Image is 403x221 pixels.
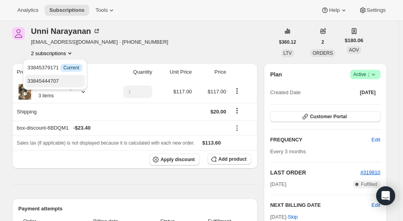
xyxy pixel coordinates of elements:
span: Help [329,7,340,13]
span: ORDERS [313,50,333,56]
span: Apply discount [160,156,195,163]
button: Settings [354,5,390,16]
button: Product actions [231,87,243,95]
button: Tools [91,5,120,16]
th: Product [12,63,105,81]
h2: Plan [270,71,282,78]
span: Settings [367,7,386,13]
th: Price [194,63,229,81]
span: 33845379171 [28,65,82,71]
span: Skip [288,213,298,221]
span: - $23.40 [73,124,91,132]
th: Unit Price [155,63,194,81]
th: Shipping [12,103,105,120]
div: Open Intercom Messenger [376,186,395,205]
div: box-discount-6BDQM1 [17,124,226,132]
span: $117.00 [174,89,192,95]
span: Analytics [17,7,38,13]
h2: NEXT BILLING DATE [270,201,371,209]
span: LTV [284,50,292,56]
button: Customer Portal [270,111,380,122]
span: Subscriptions [49,7,84,13]
button: Edit [367,134,385,146]
span: Tools [95,7,108,13]
button: 2 [317,37,329,48]
span: [DATE] [360,89,376,96]
button: Add product [207,154,251,165]
span: [EMAIL_ADDRESS][DOMAIN_NAME] · [PHONE_NUMBER] [31,38,168,46]
span: Add product [218,156,246,162]
span: $360.12 [279,39,296,45]
span: 2 [321,39,324,45]
button: Help [316,5,352,16]
button: Apply discount [149,154,200,165]
div: Unni Narayanan [31,27,101,35]
span: Fulfilled [361,181,377,188]
span: | [368,71,369,78]
span: Sales tax (if applicable) is not displayed because it is calculated with each new order. [17,140,195,146]
button: #319810 [360,169,381,176]
span: Unni Narayanan [12,27,25,40]
button: Shipping actions [231,106,243,115]
span: Created Date [270,89,300,97]
a: #319810 [360,169,381,175]
span: $117.00 [207,89,226,95]
span: Current [63,65,79,71]
span: Edit [371,136,380,144]
button: Analytics [13,5,43,16]
span: 33845444707 [28,78,59,84]
button: Product actions [31,49,74,57]
button: [DATE] [355,87,381,98]
h2: Payment attempts [19,205,252,213]
h2: LAST ORDER [270,169,360,176]
span: Active [353,71,377,78]
button: Edit [371,201,380,209]
span: [DATE] [270,180,286,188]
span: Every 3 months [270,149,306,154]
th: Quantity [105,63,155,81]
span: Customer Portal [310,113,347,120]
button: Subscriptions [45,5,89,16]
button: 33845379171 InfoCurrent [25,61,85,74]
button: $360.12 [274,37,301,48]
span: AOV [349,47,359,53]
span: $180.06 [345,37,363,45]
span: [DATE] · [270,214,298,220]
span: $20.00 [211,109,226,115]
h2: FREQUENCY [270,136,371,144]
button: 33845444707 [25,75,85,87]
span: $113.60 [202,140,221,146]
